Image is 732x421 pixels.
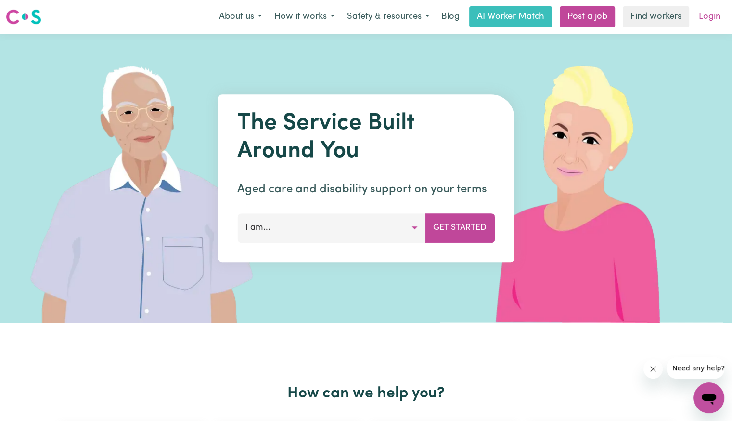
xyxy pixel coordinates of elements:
p: Aged care and disability support on your terms [237,181,495,198]
a: Find workers [623,6,689,27]
a: Post a job [560,6,615,27]
span: Need any help? [6,7,58,14]
h1: The Service Built Around You [237,110,495,165]
h2: How can we help you? [54,384,678,403]
button: Get Started [425,213,495,242]
button: How it works [268,7,341,27]
a: AI Worker Match [469,6,552,27]
button: About us [213,7,268,27]
a: Login [693,6,726,27]
img: Careseekers logo [6,8,41,26]
iframe: Close message [643,359,663,379]
button: Safety & resources [341,7,436,27]
button: I am... [237,213,425,242]
iframe: Message from company [667,357,724,379]
a: Blog [436,6,465,27]
a: Careseekers logo [6,6,41,28]
iframe: Button to launch messaging window [693,382,724,413]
